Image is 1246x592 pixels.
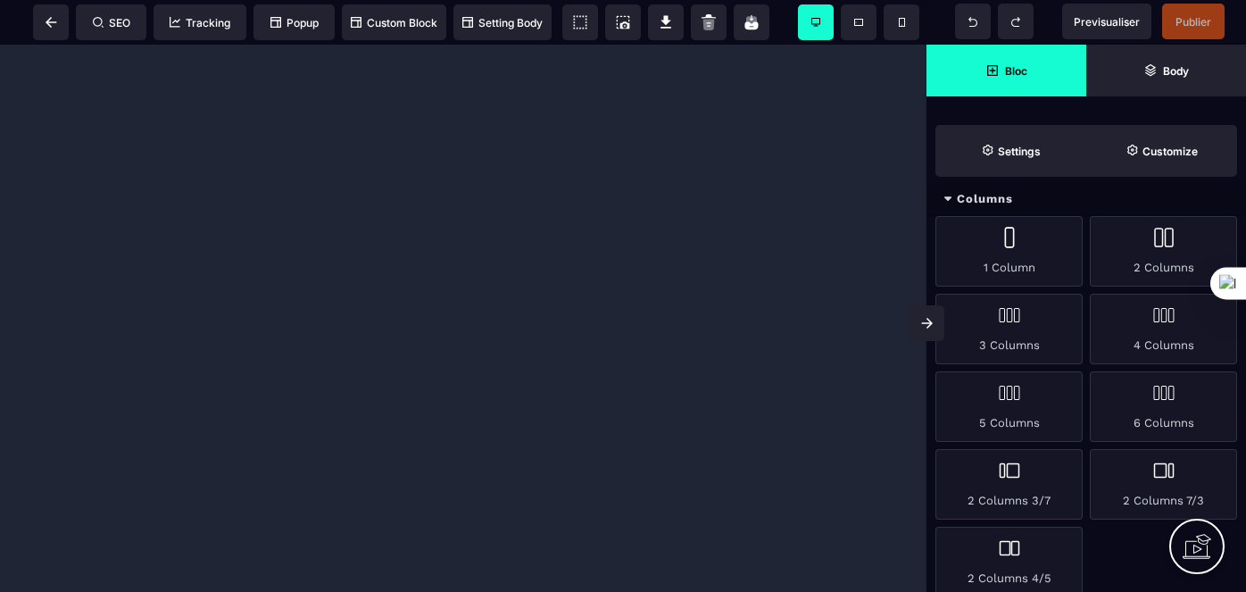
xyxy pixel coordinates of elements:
span: Open Style Manager [1086,125,1237,177]
span: Publier [1175,15,1211,29]
strong: Customize [1142,145,1198,158]
span: Settings [935,125,1086,177]
div: 1 Column [935,216,1083,287]
strong: Bloc [1005,64,1027,78]
div: 2 Columns 7/3 [1090,449,1237,520]
div: 3 Columns [935,294,1083,364]
span: Previsualiser [1074,15,1140,29]
span: Open Blocks [926,45,1086,96]
span: SEO [93,16,130,29]
span: Popup [270,16,319,29]
span: View components [562,4,598,40]
div: 2 Columns 3/7 [935,449,1083,520]
div: 2 Columns [1090,216,1237,287]
strong: Body [1163,64,1189,78]
strong: Settings [998,145,1041,158]
div: 4 Columns [1090,294,1237,364]
span: Screenshot [605,4,641,40]
span: Tracking [170,16,230,29]
span: Open Layer Manager [1086,45,1246,96]
span: Preview [1062,4,1151,39]
div: 5 Columns [935,371,1083,442]
div: 6 Columns [1090,371,1237,442]
span: Custom Block [351,16,437,29]
div: Columns [926,183,1246,216]
span: Setting Body [462,16,543,29]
